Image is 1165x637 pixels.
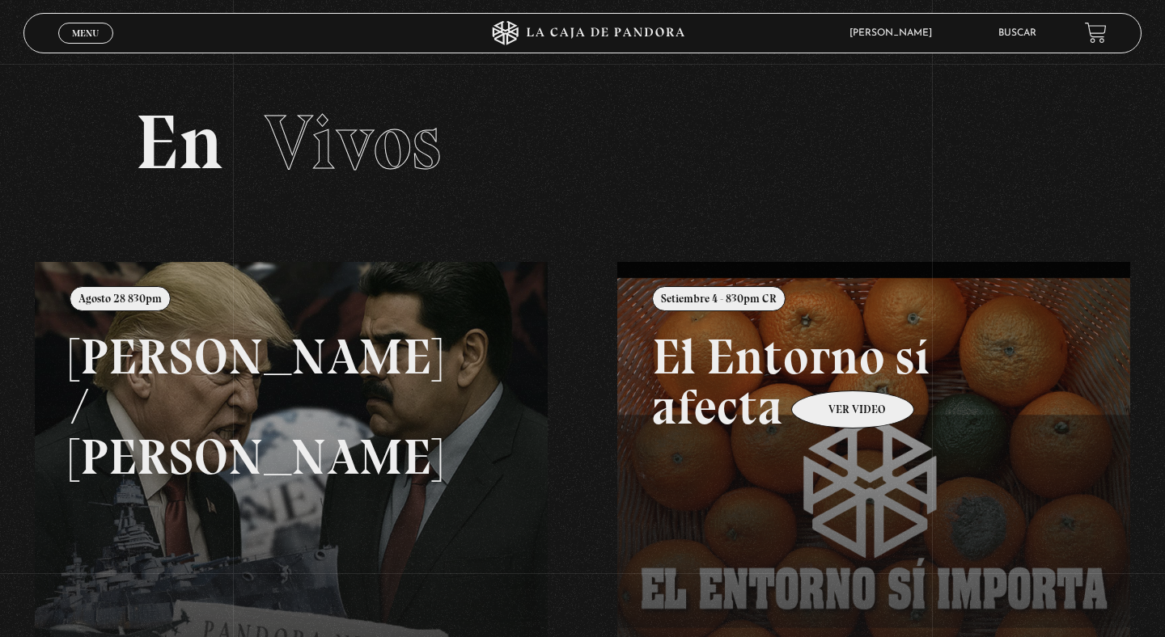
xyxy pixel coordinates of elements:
span: Cerrar [67,42,105,53]
h2: En [135,104,1030,181]
span: Vivos [265,96,441,188]
span: Menu [72,28,99,38]
a: Buscar [998,28,1036,38]
span: [PERSON_NAME] [841,28,948,38]
a: View your shopping cart [1085,22,1107,44]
